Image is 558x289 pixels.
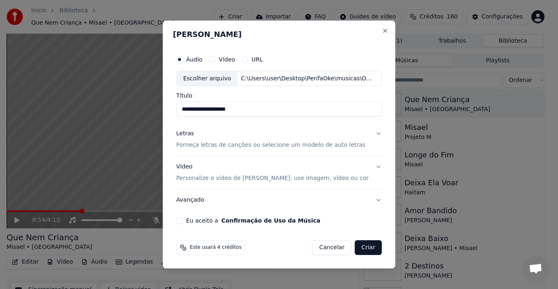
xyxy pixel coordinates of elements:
[176,130,194,138] div: Letras
[176,93,382,99] label: Título
[176,157,382,189] button: VídeoPersonalize o vídeo de [PERSON_NAME]: use imagem, vídeo ou cor
[219,57,235,62] label: Vídeo
[173,31,385,38] h2: [PERSON_NAME]
[176,141,366,150] p: Forneça letras de canções ou selecione um modelo de auto letras
[355,240,382,255] button: Criar
[176,123,382,156] button: LetrasForneça letras de canções ou selecione um modelo de auto letras
[252,57,263,62] label: URL
[222,218,320,223] button: Eu aceito a
[176,174,369,182] p: Personalize o vídeo de [PERSON_NAME]: use imagem, vídeo ou cor
[238,75,377,83] div: C:\Users\user\Desktop\PerifaOke\musicas\Open Bar - [PERSON_NAME].mp3
[186,57,203,62] label: Áudio
[190,244,242,251] span: Este usará 4 créditos
[177,71,238,86] div: Escolher arquivo
[186,218,320,223] label: Eu aceito a
[312,240,352,255] button: Cancelar
[176,189,382,211] button: Avançado
[176,163,369,183] div: Vídeo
